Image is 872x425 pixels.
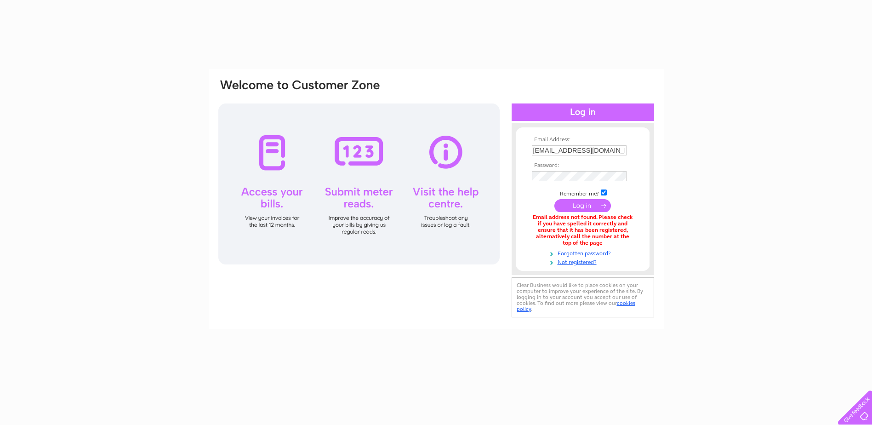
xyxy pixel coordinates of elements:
[532,257,636,266] a: Not registered?
[532,214,634,246] div: Email address not found. Please check if you have spelled it correctly and ensure that it has bee...
[517,300,635,312] a: cookies policy
[532,248,636,257] a: Forgotten password?
[512,277,654,317] div: Clear Business would like to place cookies on your computer to improve your experience of the sit...
[530,162,636,169] th: Password:
[530,137,636,143] th: Email Address:
[530,188,636,197] td: Remember me?
[554,199,611,212] input: Submit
